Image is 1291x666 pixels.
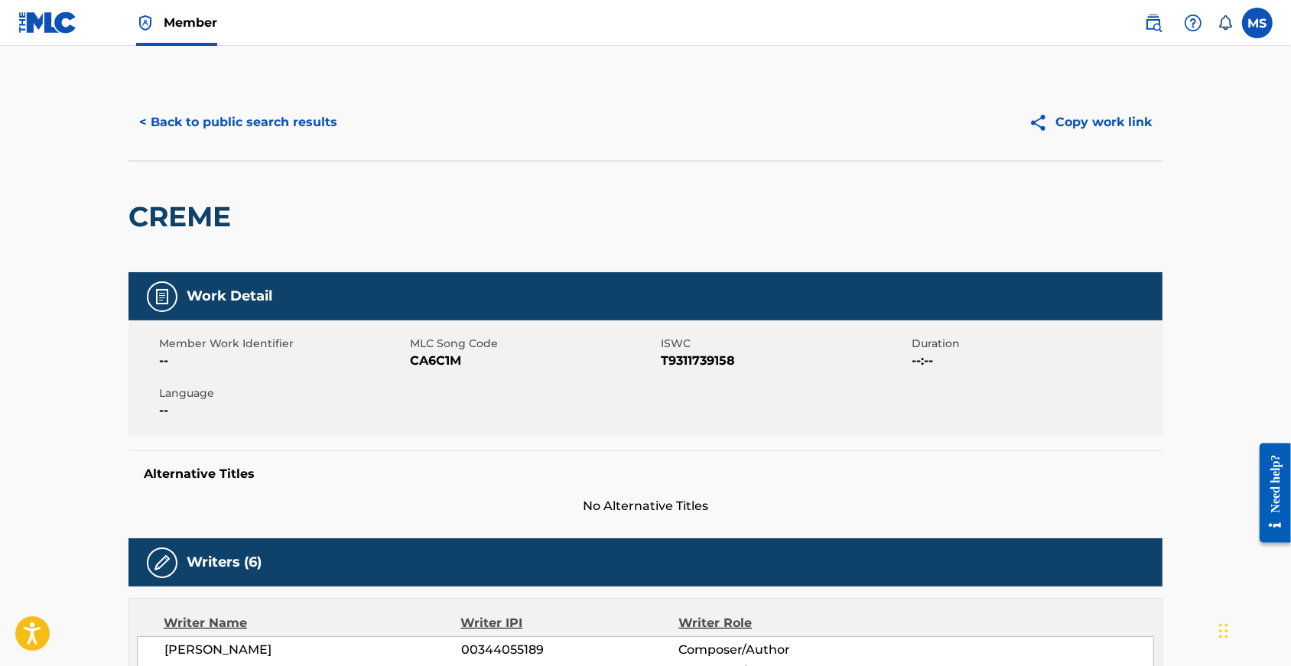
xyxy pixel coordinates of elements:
[461,641,678,659] span: 00344055189
[461,614,679,632] div: Writer IPI
[159,336,406,352] span: Member Work Identifier
[661,336,908,352] span: ISWC
[144,466,1147,482] h5: Alternative Titles
[128,200,239,234] h2: CREME
[1138,8,1169,38] a: Public Search
[164,641,461,659] span: [PERSON_NAME]
[1242,8,1273,38] div: User Menu
[159,385,406,401] span: Language
[153,554,171,572] img: Writers
[410,352,657,370] span: CA6C1M
[164,14,217,31] span: Member
[1249,427,1291,559] iframe: Resource Center
[1219,608,1228,654] div: Drag
[1144,14,1163,32] img: search
[912,336,1159,352] span: Duration
[678,641,876,659] span: Composer/Author
[1018,103,1163,141] button: Copy work link
[136,14,154,32] img: Top Rightsholder
[912,352,1159,370] span: --:--
[410,336,657,352] span: MLC Song Code
[187,288,272,305] h5: Work Detail
[159,352,406,370] span: --
[128,103,348,141] button: < Back to public search results
[1215,593,1291,666] iframe: Chat Widget
[18,11,77,34] img: MLC Logo
[1184,14,1202,32] img: help
[159,401,406,420] span: --
[661,352,908,370] span: T9311739158
[1218,15,1233,31] div: Notifications
[187,554,262,571] h5: Writers (6)
[1029,113,1055,132] img: Copy work link
[1178,8,1208,38] div: Help
[153,288,171,306] img: Work Detail
[678,614,876,632] div: Writer Role
[128,497,1163,515] span: No Alternative Titles
[164,614,461,632] div: Writer Name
